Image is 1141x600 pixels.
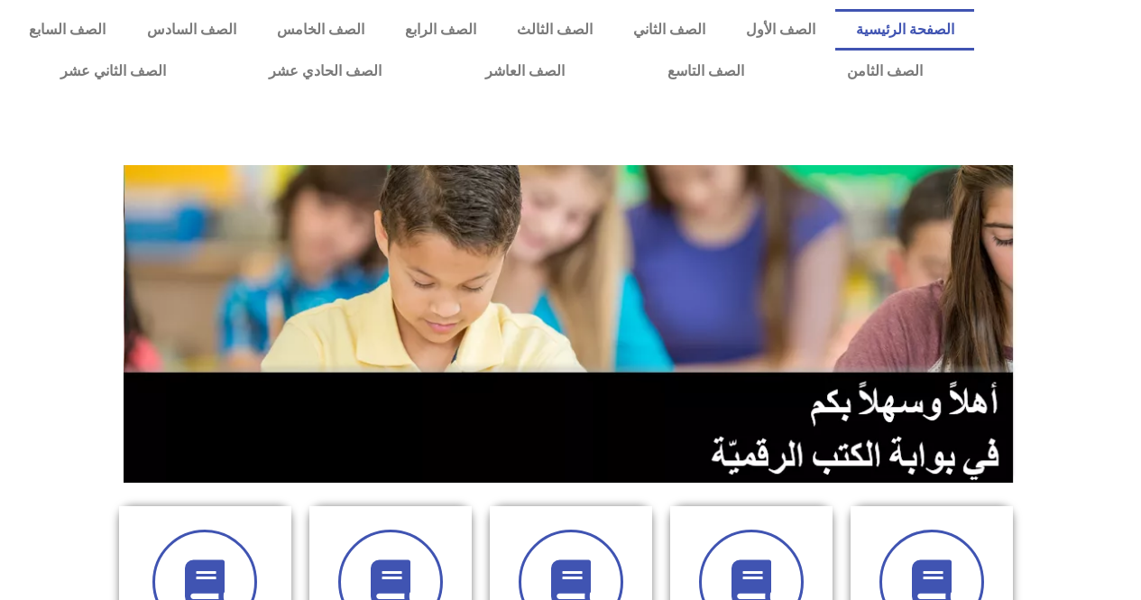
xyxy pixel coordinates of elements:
a: الصف الرابع [384,9,496,51]
a: الصف التاسع [616,51,796,92]
a: الصف الثالث [496,9,612,51]
a: الصف الحادي عشر [217,51,433,92]
a: الصفحة الرئيسية [835,9,974,51]
a: الصف الثاني عشر [9,51,217,92]
a: الصف السابع [9,9,126,51]
a: الصف الثامن [796,51,974,92]
a: الصف الثاني [612,9,725,51]
a: الصف الخامس [256,9,384,51]
a: الصف السادس [126,9,256,51]
a: الصف الأول [725,9,835,51]
a: الصف العاشر [434,51,616,92]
